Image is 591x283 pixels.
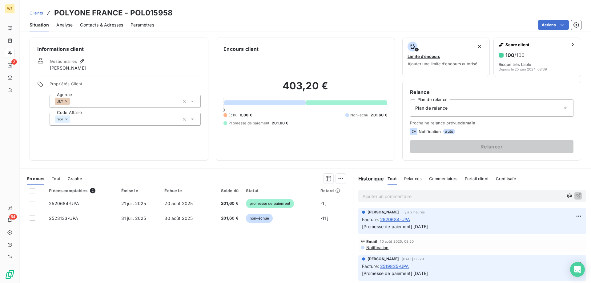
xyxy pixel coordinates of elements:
a: Clients [30,10,43,16]
span: [Promesse de paiement] [DATE] [362,271,428,276]
span: 2519825-UPA [380,263,409,269]
h6: 100 [505,52,525,58]
span: Score client [505,42,568,47]
span: 201,60 € [371,112,387,118]
span: 2 [11,59,17,65]
span: Tout [388,176,397,181]
span: 30 août 2025 [164,216,193,221]
h6: Relance [410,88,573,96]
span: 2520684-UPA [49,201,79,206]
h6: Informations client [37,45,201,53]
span: Propriétés Client [50,81,201,90]
input: Ajouter une valeur [70,99,75,104]
span: il y a 2 heures [402,210,425,214]
span: [DATE] 08:29 [402,257,424,261]
span: [PERSON_NAME] [368,209,399,215]
div: Solde dû [212,188,239,193]
span: 201,60 € [272,120,288,126]
span: Tout [52,176,60,181]
span: /100 [514,52,525,58]
span: Plan de relance [415,105,448,111]
div: WE [5,4,15,14]
button: Limite d’encoursAjouter une limite d’encours autorisé [402,38,490,77]
span: Gestionnaires [50,59,77,64]
span: Limite d’encours [408,54,440,59]
span: 2520684-UPA [380,216,410,223]
span: 201,60 € [212,215,239,221]
span: 54 [9,214,17,220]
span: 10 août 2025, 08:50 [380,240,414,243]
button: Actions [538,20,569,30]
div: Échue le [164,188,205,193]
span: ULY [57,99,63,103]
span: 31 juil. 2025 [121,216,146,221]
span: Non-échu [350,112,368,118]
div: Statut [246,188,313,193]
span: Situation [30,22,49,28]
span: auto [443,129,455,134]
span: Commentaires [429,176,457,181]
span: Email [366,239,378,244]
span: [PERSON_NAME] [50,65,86,71]
img: Logo LeanPay [5,269,15,279]
span: 2 [90,188,95,193]
span: rebr [57,117,63,121]
h6: Encours client [223,45,259,53]
span: Risque très faible [499,62,531,67]
span: 0,00 € [240,112,252,118]
span: Clients [30,10,43,15]
span: Prochaine relance prévue [410,120,573,125]
span: Paramètres [131,22,154,28]
span: [PERSON_NAME] [368,256,399,262]
h3: POLYONE FRANCE - POL015958 [54,7,173,18]
span: Notification [419,129,441,134]
span: Facture : [362,216,379,223]
h2: 403,20 € [223,80,387,98]
span: -1 j [320,201,327,206]
span: Facture : [362,263,379,269]
button: Score client100/100Risque très faibleDepuis le 25 juin 2024, 08:39 [493,38,581,77]
span: 21 juil. 2025 [121,201,146,206]
span: Notification [366,245,389,250]
div: Open Intercom Messenger [570,262,585,277]
span: Portail client [465,176,488,181]
input: Ajouter une valeur [70,116,75,122]
span: Depuis le 25 juin 2024, 08:39 [499,67,547,71]
div: Retard [320,188,349,193]
span: 0 [223,107,225,112]
span: promesse de paiement [246,199,294,208]
span: Relances [404,176,422,181]
span: demain [460,120,475,125]
a: 2 [5,60,14,70]
div: Émise le [121,188,157,193]
span: -11 j [320,216,328,221]
span: Creditsafe [496,176,517,181]
span: [Promesse de paiement] [DATE] [362,224,428,229]
span: Analyse [56,22,73,28]
button: Relancer [410,140,573,153]
span: non-échue [246,214,273,223]
span: Graphe [68,176,82,181]
span: 2523133-UPA [49,216,78,221]
span: 201,60 € [212,200,239,207]
span: En cours [27,176,44,181]
span: Contacts & Adresses [80,22,123,28]
div: Pièces comptables [49,188,114,193]
span: 20 août 2025 [164,201,193,206]
h6: Historique [353,175,384,182]
span: Échu [228,112,237,118]
span: Promesse de paiement [228,120,269,126]
span: Ajouter une limite d’encours autorisé [408,61,477,66]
